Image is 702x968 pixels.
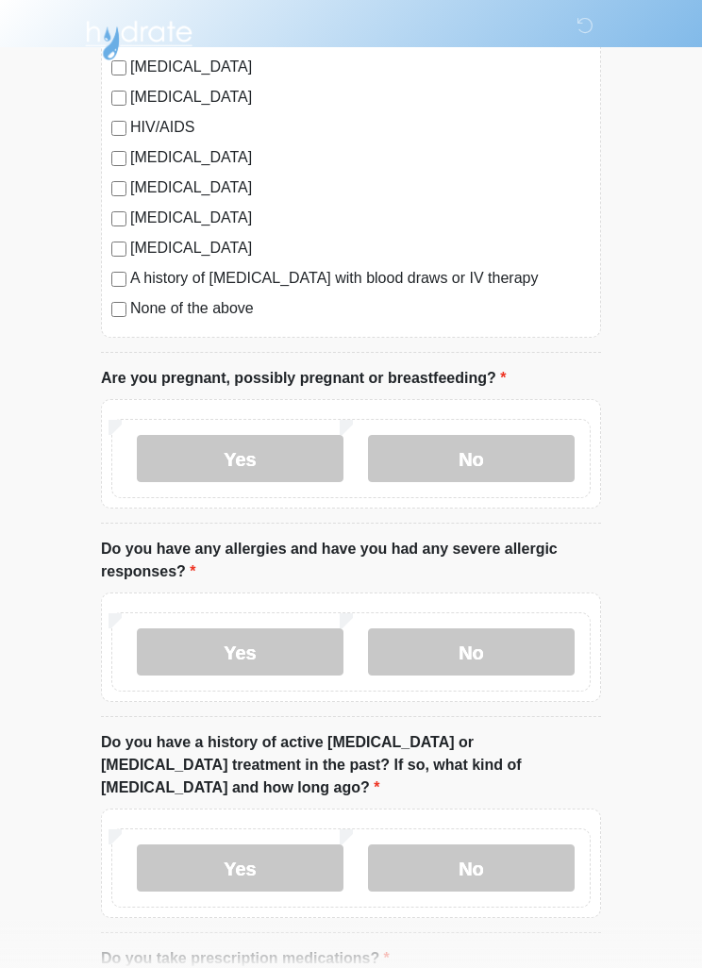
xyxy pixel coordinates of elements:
[130,116,591,139] label: HIV/AIDS
[82,14,195,61] img: Hydrate IV Bar - Scottsdale Logo
[111,151,126,166] input: [MEDICAL_DATA]
[130,267,591,290] label: A history of [MEDICAL_DATA] with blood draws or IV therapy
[368,628,575,676] label: No
[111,272,126,287] input: A history of [MEDICAL_DATA] with blood draws or IV therapy
[130,176,591,199] label: [MEDICAL_DATA]
[137,435,343,482] label: Yes
[101,538,601,583] label: Do you have any allergies and have you had any severe allergic responses?
[368,435,575,482] label: No
[130,86,591,108] label: [MEDICAL_DATA]
[130,146,591,169] label: [MEDICAL_DATA]
[111,242,126,257] input: [MEDICAL_DATA]
[130,237,591,259] label: [MEDICAL_DATA]
[101,731,601,799] label: Do you have a history of active [MEDICAL_DATA] or [MEDICAL_DATA] treatment in the past? If so, wh...
[111,91,126,106] input: [MEDICAL_DATA]
[130,207,591,229] label: [MEDICAL_DATA]
[101,367,506,390] label: Are you pregnant, possibly pregnant or breastfeeding?
[111,121,126,136] input: HIV/AIDS
[111,181,126,196] input: [MEDICAL_DATA]
[130,297,591,320] label: None of the above
[111,211,126,226] input: [MEDICAL_DATA]
[111,302,126,317] input: None of the above
[137,844,343,892] label: Yes
[137,628,343,676] label: Yes
[368,844,575,892] label: No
